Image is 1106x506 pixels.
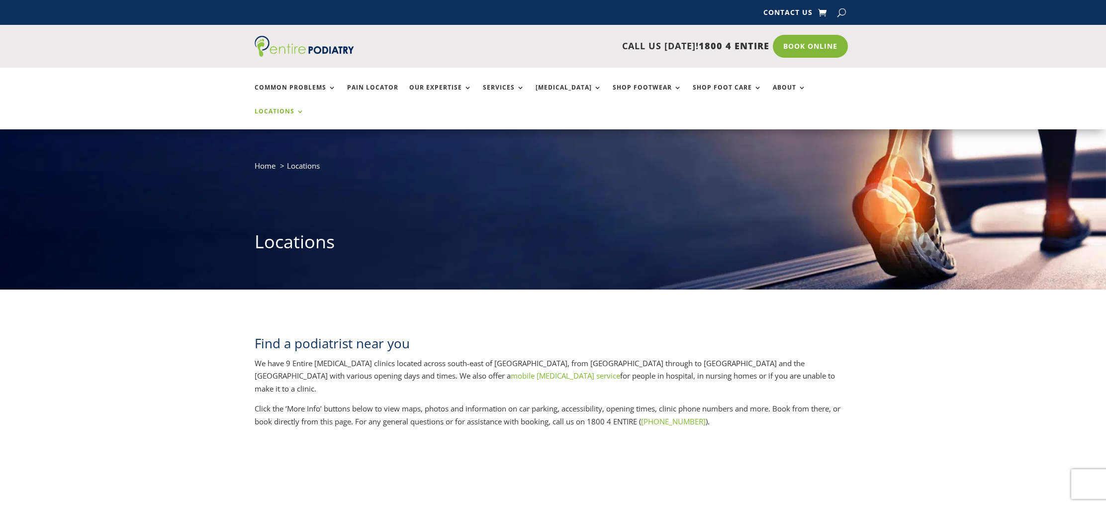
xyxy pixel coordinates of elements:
a: Entire Podiatry [255,49,354,59]
nav: breadcrumb [255,159,851,180]
a: Shop Foot Care [693,84,762,105]
a: Common Problems [255,84,336,105]
a: Home [255,161,276,171]
span: 1800 4 ENTIRE [699,40,769,52]
h2: Find a podiatrist near you [255,334,851,357]
a: About [773,84,806,105]
a: Locations [255,108,304,129]
a: Services [483,84,525,105]
img: logo (1) [255,36,354,57]
span: Locations [287,161,320,171]
a: [PHONE_NUMBER] [641,416,706,426]
a: Contact Us [763,9,813,20]
a: [MEDICAL_DATA] [536,84,602,105]
a: Book Online [773,35,848,58]
h1: Locations [255,229,851,259]
a: mobile [MEDICAL_DATA] service [511,371,620,381]
p: We have 9 Entire [MEDICAL_DATA] clinics located across south-east of [GEOGRAPHIC_DATA], from [GEO... [255,357,851,403]
a: Shop Footwear [613,84,682,105]
p: Click the ‘More Info’ buttons below to view maps, photos and information on car parking, accessib... [255,403,851,428]
a: Our Expertise [409,84,472,105]
p: CALL US [DATE]! [392,40,769,53]
a: Pain Locator [347,84,398,105]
